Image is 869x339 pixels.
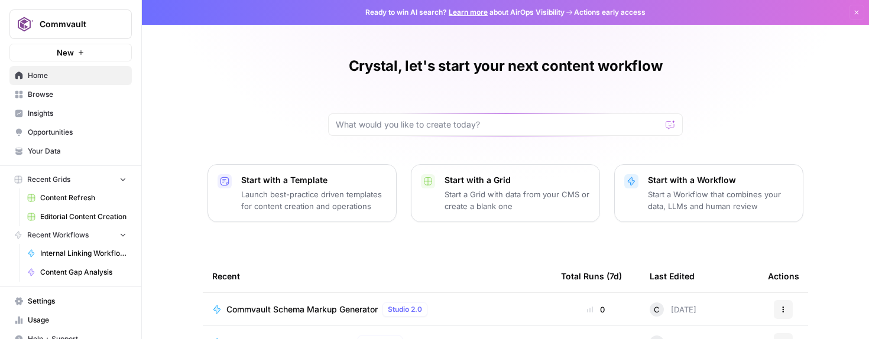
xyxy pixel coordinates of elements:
[449,8,488,17] a: Learn more
[28,315,127,325] span: Usage
[22,244,132,263] a: Internal Linking Workflow_Blogs
[28,89,127,100] span: Browse
[40,267,127,278] span: Content Gap Analysis
[445,188,590,212] p: Start a Grid with data from your CMS or create a blank one
[648,188,793,212] p: Start a Workflow that combines your data, LLMs and human review
[9,104,132,123] a: Insights
[768,260,799,292] div: Actions
[614,164,803,222] button: Start with a WorkflowStart a Workflow that combines your data, LLMs and human review
[22,207,132,226] a: Editorial Content Creation
[40,193,127,203] span: Content Refresh
[207,164,397,222] button: Start with a TemplateLaunch best-practice driven templates for content creation and operations
[650,260,695,292] div: Last Edited
[40,211,127,222] span: Editorial Content Creation
[9,226,132,244] button: Recent Workflows
[9,9,132,39] button: Workspace: Commvault
[648,174,793,186] p: Start with a Workflow
[9,85,132,104] a: Browse
[650,302,696,317] div: [DATE]
[28,127,127,138] span: Opportunities
[9,292,132,311] a: Settings
[14,14,35,35] img: Commvault Logo
[561,304,631,315] div: 0
[28,146,127,157] span: Your Data
[27,174,70,185] span: Recent Grids
[22,188,132,207] a: Content Refresh
[28,296,127,307] span: Settings
[9,142,132,161] a: Your Data
[226,304,378,315] span: Commvault Schema Markup Generator
[388,304,422,315] span: Studio 2.0
[411,164,600,222] button: Start with a GridStart a Grid with data from your CMS or create a blank one
[9,44,132,61] button: New
[365,7,565,18] span: Ready to win AI search? about AirOps Visibility
[336,119,661,131] input: What would you like to create today?
[212,302,542,317] a: Commvault Schema Markup GeneratorStudio 2.0
[40,18,111,30] span: Commvault
[574,7,646,18] span: Actions early access
[28,70,127,81] span: Home
[9,123,132,142] a: Opportunities
[561,260,622,292] div: Total Runs (7d)
[241,188,387,212] p: Launch best-practice driven templates for content creation and operations
[57,47,74,58] span: New
[40,248,127,259] span: Internal Linking Workflow_Blogs
[445,174,590,186] p: Start with a Grid
[9,311,132,330] a: Usage
[241,174,387,186] p: Start with a Template
[654,304,660,315] span: C
[27,230,89,240] span: Recent Workflows
[28,108,127,119] span: Insights
[9,66,132,85] a: Home
[212,260,542,292] div: Recent
[22,263,132,282] a: Content Gap Analysis
[349,57,663,76] h1: Crystal, let's start your next content workflow
[9,171,132,188] button: Recent Grids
